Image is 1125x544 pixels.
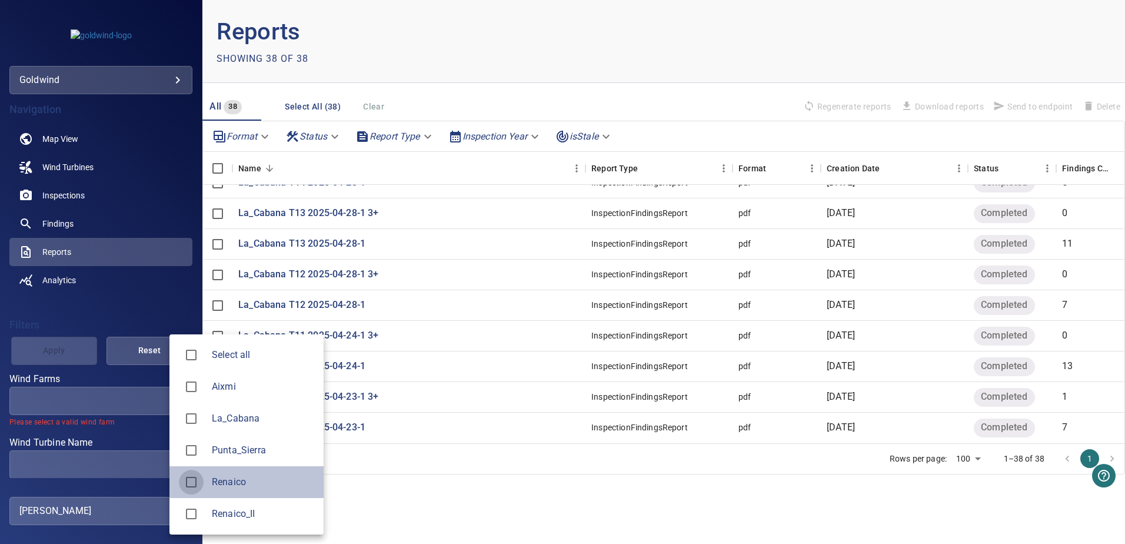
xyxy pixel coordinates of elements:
[179,438,204,463] span: Punta_Sierra
[212,475,314,489] span: Renaico
[212,412,314,426] span: La_Cabana
[212,380,314,394] div: Wind Farms Aixmi
[212,412,314,426] div: Wind Farms La_Cabana
[212,507,314,521] span: Renaico_II
[179,502,204,526] span: Renaico_II
[212,380,314,394] span: Aixmi
[212,348,314,362] span: Select all
[179,406,204,431] span: La_Cabana
[179,374,204,399] span: Aixmi
[212,443,314,457] div: Wind Farms Punta_Sierra
[212,443,314,457] span: Punta_Sierra
[179,470,204,495] span: Renaico
[212,475,314,489] div: Wind Farms Renaico
[212,507,314,521] div: Wind Farms Renaico_II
